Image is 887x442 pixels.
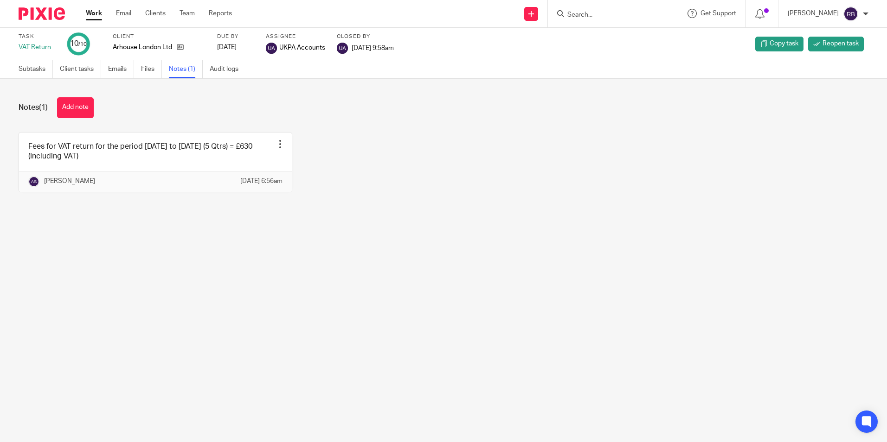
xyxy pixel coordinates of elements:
label: Closed by [337,33,394,40]
div: VAT Return [19,43,56,52]
h1: Notes [19,103,48,113]
p: [PERSON_NAME] [44,177,95,186]
small: /10 [78,42,87,47]
a: Audit logs [210,60,245,78]
p: [DATE] 6:56am [240,177,283,186]
img: svg%3E [266,43,277,54]
img: svg%3E [28,176,39,187]
a: Reports [209,9,232,18]
span: (1) [39,104,48,111]
a: Work [86,9,102,18]
button: Add note [57,97,94,118]
input: Search [566,11,650,19]
a: Emails [108,60,134,78]
span: Get Support [701,10,736,17]
label: Due by [217,33,254,40]
img: Pixie [19,7,65,20]
div: [DATE] [217,43,254,52]
div: 10 [70,38,87,49]
img: svg%3E [337,43,348,54]
span: Copy task [770,39,798,48]
label: Client [113,33,206,40]
span: UKPA Accounts [279,43,325,52]
a: Email [116,9,131,18]
a: Team [180,9,195,18]
p: [PERSON_NAME] [788,9,839,18]
a: Client tasks [60,60,101,78]
span: Reopen task [823,39,859,48]
img: svg%3E [843,6,858,21]
span: [DATE] 9:58am [352,44,394,51]
a: Copy task [755,37,803,51]
a: Files [141,60,162,78]
a: Reopen task [808,37,864,51]
a: Subtasks [19,60,53,78]
label: Task [19,33,56,40]
label: Assignee [266,33,325,40]
p: Arhouse London Ltd [113,43,172,52]
a: Clients [145,9,166,18]
a: Notes (1) [169,60,203,78]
